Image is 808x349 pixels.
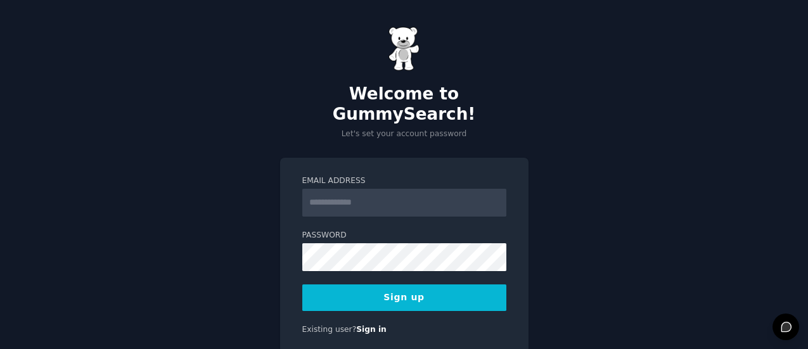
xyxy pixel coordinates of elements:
h2: Welcome to GummySearch! [280,84,529,124]
p: Let's set your account password [280,129,529,140]
a: Sign in [356,325,387,334]
img: Gummy Bear [388,27,420,71]
label: Email Address [302,175,506,187]
label: Password [302,230,506,241]
button: Sign up [302,284,506,311]
span: Existing user? [302,325,357,334]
